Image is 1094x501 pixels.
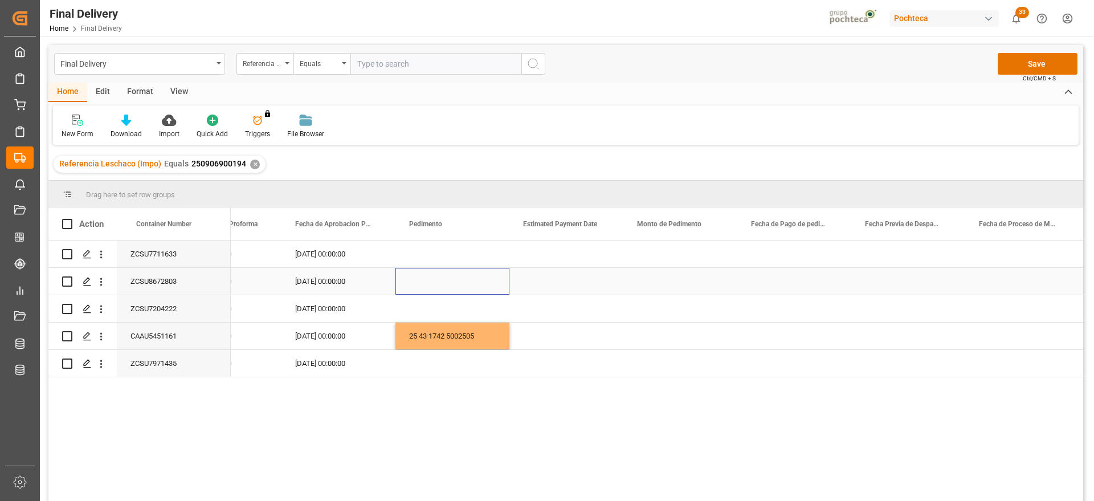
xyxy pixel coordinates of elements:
[162,83,197,102] div: View
[48,323,231,350] div: Press SPACE to select this row.
[111,129,142,139] div: Download
[1003,6,1029,31] button: show 33 new notifications
[250,160,260,169] div: ✕
[164,159,189,168] span: Equals
[48,83,87,102] div: Home
[119,83,162,102] div: Format
[243,56,281,69] div: Referencia Leschaco (Impo)
[136,220,191,228] span: Container Number
[409,220,442,228] span: Pedimento
[350,53,521,75] input: Type to search
[293,53,350,75] button: open menu
[117,350,231,377] div: ZCSU7971435
[979,220,1055,228] span: Fecha de Proceso de Modulación
[281,241,395,267] div: [DATE] 00:00:00
[236,53,293,75] button: open menu
[50,5,122,22] div: Final Delivery
[50,25,68,32] a: Home
[287,129,324,139] div: File Browser
[86,190,175,199] span: Drag here to set row groups
[48,268,231,295] div: Press SPACE to select this row.
[521,53,545,75] button: search button
[998,53,1077,75] button: Save
[87,83,119,102] div: Edit
[48,241,231,268] div: Press SPACE to select this row.
[62,129,93,139] div: New Form
[1029,6,1055,31] button: Help Center
[865,220,941,228] span: Fecha Previa de Despacho
[117,268,231,295] div: ZCSU8672803
[191,159,246,168] span: 250906900194
[281,268,395,295] div: [DATE] 00:00:00
[295,220,372,228] span: Fecha de Aprobacion Proforma
[117,241,231,267] div: ZCSU7711633
[60,56,213,70] div: Final Delivery
[1023,74,1056,83] span: Ctrl/CMD + S
[1015,7,1029,18] span: 33
[79,219,104,229] div: Action
[159,129,179,139] div: Import
[300,56,338,69] div: Equals
[523,220,597,228] span: Estimated Payment Date
[637,220,701,228] span: Monto de Pedimento
[889,10,999,27] div: Pochteca
[48,350,231,377] div: Press SPACE to select this row.
[197,129,228,139] div: Quick Add
[117,323,231,349] div: CAAU5451161
[826,9,882,28] img: pochtecaImg.jpg_1689854062.jpg
[395,323,509,349] div: 25 43 1742 5002505
[48,295,231,323] div: Press SPACE to select this row.
[281,295,395,322] div: [DATE] 00:00:00
[117,295,231,322] div: ZCSU7204222
[281,350,395,377] div: [DATE] 00:00:00
[751,220,827,228] span: Fecha de Pago de pedimento
[54,53,225,75] button: open menu
[889,7,1003,29] button: Pochteca
[59,159,161,168] span: Referencia Leschaco (Impo)
[281,323,395,349] div: [DATE] 00:00:00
